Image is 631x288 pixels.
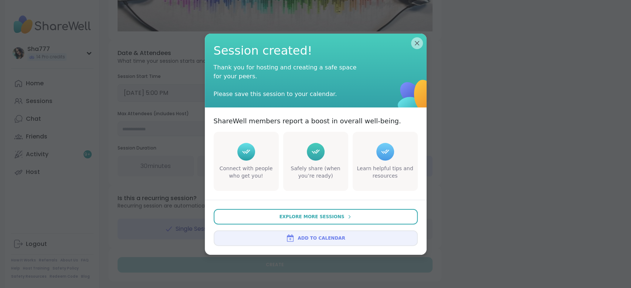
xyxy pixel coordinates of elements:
span: Session created! [214,42,418,59]
img: ShareWell Logomark [286,234,295,243]
div: Connect with people who get you! [215,165,277,179]
button: Add to Calendar [214,230,418,246]
p: ShareWell members report a boost in overall well-being. [214,116,401,126]
div: Safely share (when you’re ready) [285,165,347,179]
span: Explore More Sessions [279,213,345,220]
div: Thank you for hosting and creating a safe space for your peers. Please save this session to your ... [214,63,362,99]
span: Add to Calendar [298,235,345,241]
button: Explore More Sessions [214,209,418,224]
img: ShareWell Logomark [377,59,455,137]
div: Learn helpful tips and resources [354,165,416,179]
